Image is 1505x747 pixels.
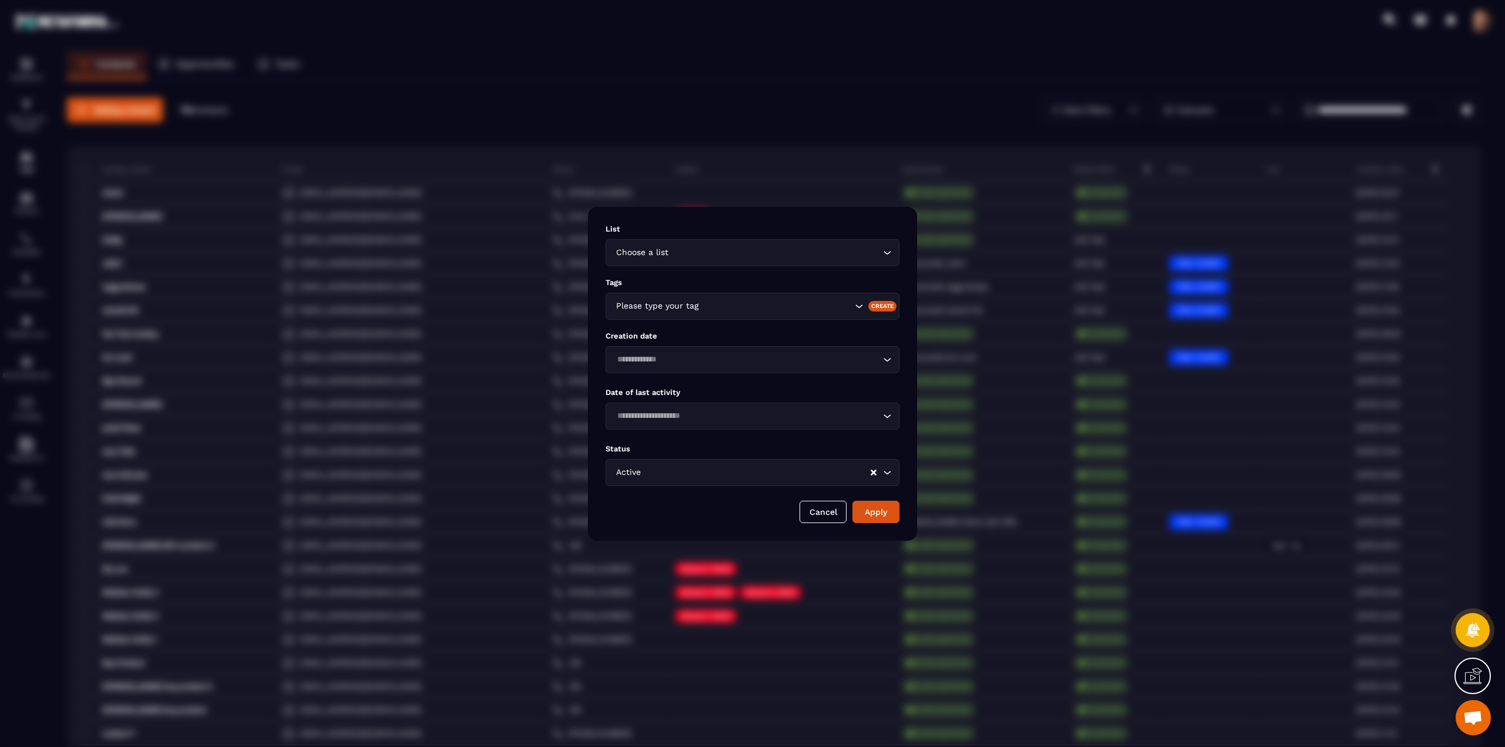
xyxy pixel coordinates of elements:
div: Search for option [606,346,899,373]
div: Search for option [606,459,899,486]
button: Clear Selected [871,468,877,477]
p: Status [606,444,899,453]
div: Search for option [606,293,899,320]
div: Open chat [1456,700,1491,735]
input: Search for option [701,300,852,313]
input: Search for option [613,353,880,366]
input: Search for option [613,410,880,423]
input: Search for option [671,246,880,259]
p: Date of last activity [606,388,899,397]
div: Search for option [606,403,899,430]
div: Search for option [606,239,899,266]
span: Active [613,466,643,479]
button: Apply [852,501,899,523]
p: List [606,225,899,233]
button: Cancel [800,501,847,523]
p: Creation date [606,331,899,340]
div: Create [868,300,897,311]
span: Please type your tag [613,300,701,313]
p: Tags [606,278,899,287]
input: Search for option [643,466,869,479]
span: Choose a list [613,246,671,259]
